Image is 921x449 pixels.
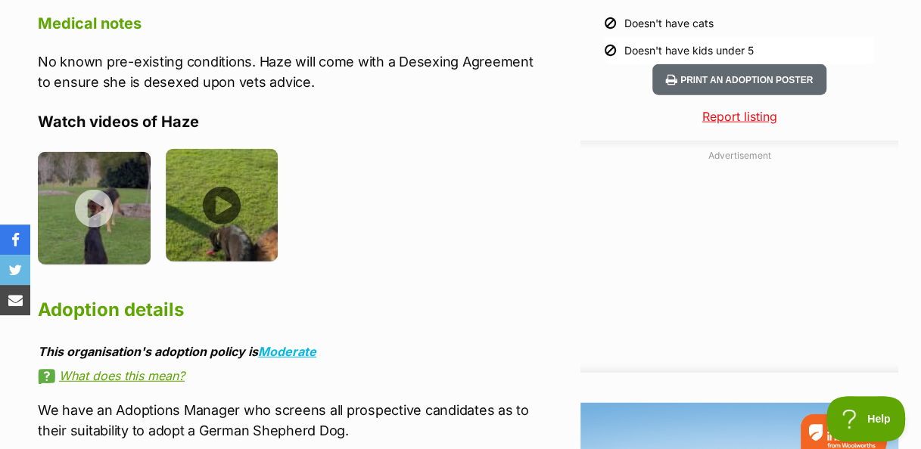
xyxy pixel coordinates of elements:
[38,112,548,132] h4: Watch videos of Haze
[580,107,898,125] a: Report listing
[826,396,906,441] iframe: Help Scout Beacon - Open
[38,293,548,327] h2: Adoption details
[624,16,714,31] div: Doesn't have cats
[580,141,898,373] div: Advertisement
[38,369,548,382] a: What does this mean?
[38,400,548,441] p: We have an Adoptions Manager who screens all prospective candidates as to their suitability to ad...
[652,64,826,95] button: Print an adoption poster
[624,43,754,58] div: Doesn't have kids under 5
[258,344,316,359] a: Moderate
[166,149,278,262] img: ctodtwkbwkewajtc6qcv.jpg
[38,14,548,33] h4: Medical notes
[38,345,548,358] div: This organisation's adoption policy is
[38,152,151,265] img: cnumzegrfx62ebmro541.jpg
[580,169,898,358] iframe: Advertisement
[38,51,548,92] p: No known pre-existing conditions. Haze will come with a Desexing Agreement to ensure she is desex...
